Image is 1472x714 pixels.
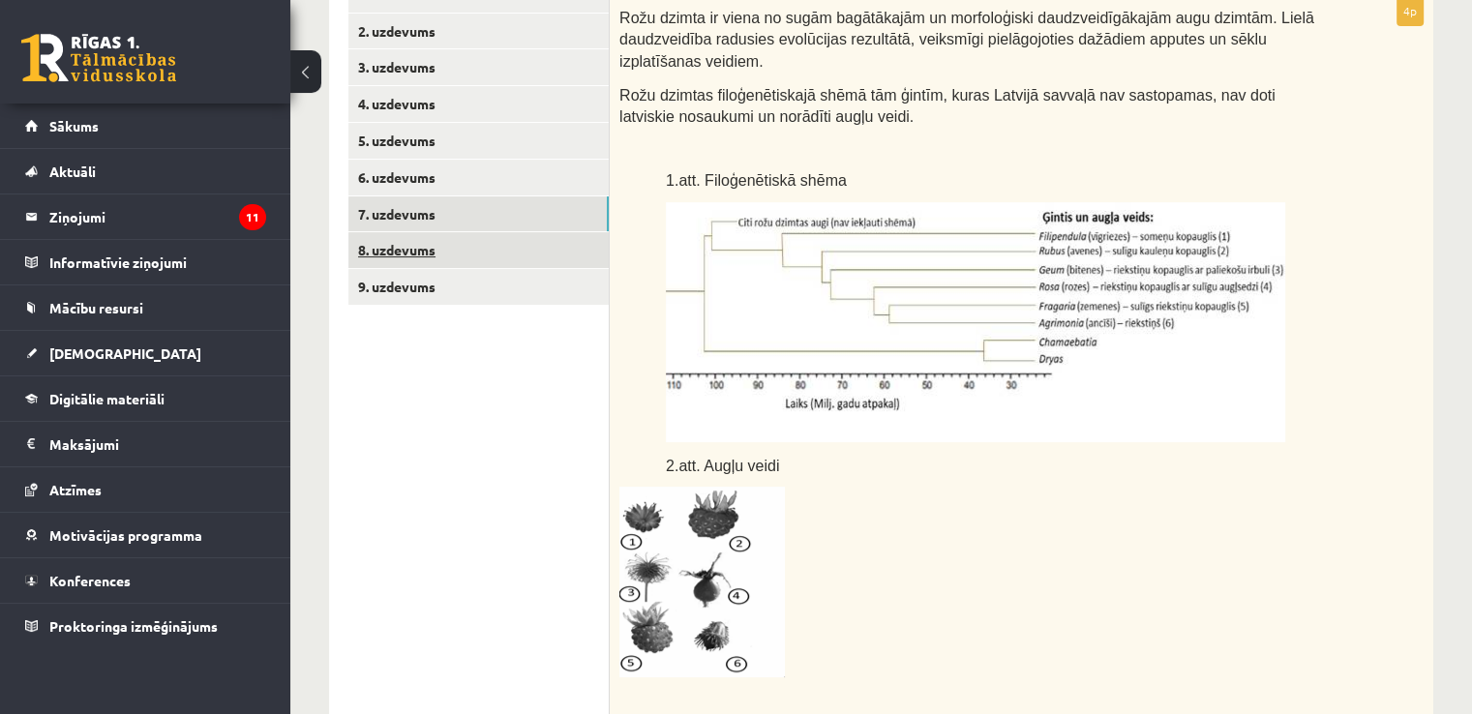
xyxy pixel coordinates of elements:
[49,344,201,362] span: [DEMOGRAPHIC_DATA]
[239,204,266,230] i: 11
[348,232,609,268] a: 8. uzdevums
[49,481,102,498] span: Atzīmes
[21,34,176,82] a: Rīgas 1. Tālmācības vidusskola
[25,376,266,421] a: Digitālie materiāli
[348,49,609,85] a: 3. uzdevums
[49,617,218,635] span: Proktoringa izmēģinājums
[348,14,609,49] a: 2. uzdevums
[666,172,847,189] span: 1.att. Filoģenētiskā shēma
[25,513,266,557] a: Motivācijas programma
[666,202,1285,442] img: A graph with a number of objects Description automatically generated with medium confidence
[25,604,266,648] a: Proktoringa izmēģinājums
[25,422,266,466] a: Maksājumi
[49,390,165,407] span: Digitālie materiāli
[619,87,1276,126] span: Rožu dzimtas filoģenētiskajā shēmā tām ģintīm, kuras Latvijā savvaļā nav sastopamas, nav doti lat...
[49,194,266,239] legend: Ziņojumi
[348,196,609,232] a: 7. uzdevums
[25,285,266,330] a: Mācību resursi
[348,160,609,195] a: 6. uzdevums
[49,526,202,544] span: Motivācijas programma
[49,117,99,134] span: Sākums
[666,458,779,474] span: 2.att. Augļu veidi
[348,269,609,305] a: 9. uzdevums
[25,467,266,512] a: Atzīmes
[49,240,266,284] legend: Informatīvie ziņojumi
[25,558,266,603] a: Konferences
[49,163,96,180] span: Aktuāli
[25,149,266,193] a: Aktuāli
[619,487,785,677] img: A close-up of several fruits Description automatically generated
[619,10,1314,70] span: Rožu dzimta ir viena no sugām bagātākajām un morfoloģiski daudzveidīgākajām augu dzimtām. Lielā d...
[49,299,143,316] span: Mācību resursi
[25,240,266,284] a: Informatīvie ziņojumi
[348,123,609,159] a: 5. uzdevums
[49,422,266,466] legend: Maksājumi
[348,86,609,122] a: 4. uzdevums
[25,104,266,148] a: Sākums
[25,331,266,375] a: [DEMOGRAPHIC_DATA]
[49,572,131,589] span: Konferences
[25,194,266,239] a: Ziņojumi11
